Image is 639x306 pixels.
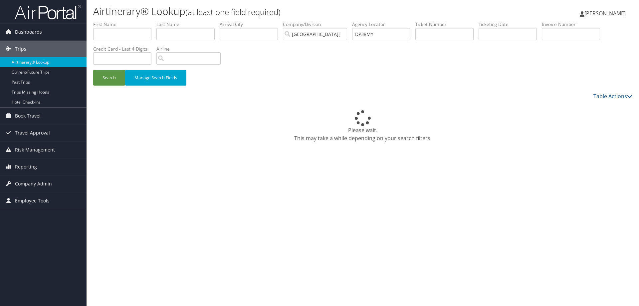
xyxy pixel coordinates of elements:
span: Company Admin [15,175,52,192]
label: Agency Locator [352,21,415,28]
img: airportal-logo.png [15,4,81,20]
div: Please wait. This may take a while depending on your search filters. [93,110,632,142]
span: Employee Tools [15,192,50,209]
button: Search [93,70,125,86]
label: Ticketing Date [479,21,542,28]
label: Company/Division [283,21,352,28]
span: [PERSON_NAME] [584,10,626,17]
a: Table Actions [593,93,632,100]
label: Ticket Number [415,21,479,28]
label: Credit Card - Last 4 Digits [93,46,156,52]
small: (at least one field required) [185,6,281,17]
button: Manage Search Fields [125,70,186,86]
span: Dashboards [15,24,42,40]
span: Risk Management [15,142,55,158]
span: Travel Approval [15,125,50,141]
label: Airline [156,46,226,52]
label: Arrival City [220,21,283,28]
h1: Airtinerary® Lookup [93,4,453,18]
label: Invoice Number [542,21,605,28]
span: Reporting [15,158,37,175]
label: Last Name [156,21,220,28]
label: First Name [93,21,156,28]
span: Trips [15,41,26,57]
span: Book Travel [15,108,41,124]
a: [PERSON_NAME] [580,3,632,23]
